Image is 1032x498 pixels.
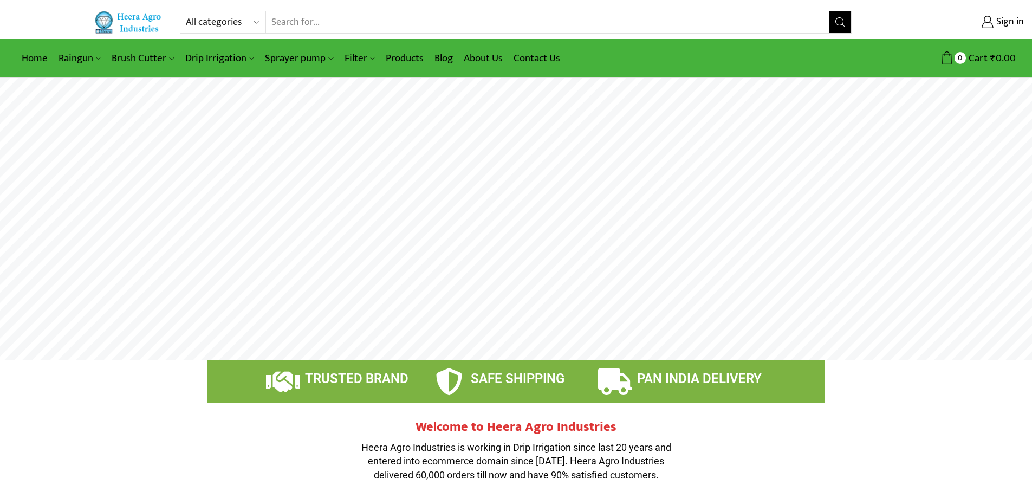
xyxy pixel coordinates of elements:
bdi: 0.00 [990,50,1016,67]
span: Cart [966,51,988,66]
a: Drip Irrigation [180,46,259,71]
a: Contact Us [508,46,566,71]
span: ₹ [990,50,996,67]
a: Brush Cutter [106,46,179,71]
button: Search button [829,11,851,33]
a: Blog [429,46,458,71]
a: Filter [339,46,380,71]
span: Sign in [994,15,1024,29]
h2: Welcome to Heera Agro Industries [354,419,679,435]
a: Products [380,46,429,71]
a: About Us [458,46,508,71]
a: Sign in [868,12,1024,32]
a: Home [16,46,53,71]
span: TRUSTED BRAND [305,371,408,386]
input: Search for... [266,11,830,33]
span: PAN INDIA DELIVERY [637,371,762,386]
a: 0 Cart ₹0.00 [862,48,1016,68]
span: SAFE SHIPPING [471,371,564,386]
p: Heera Agro Industries is working in Drip Irrigation since last 20 years and entered into ecommerc... [354,441,679,482]
span: 0 [955,52,966,63]
a: Raingun [53,46,106,71]
a: Sprayer pump [259,46,339,71]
